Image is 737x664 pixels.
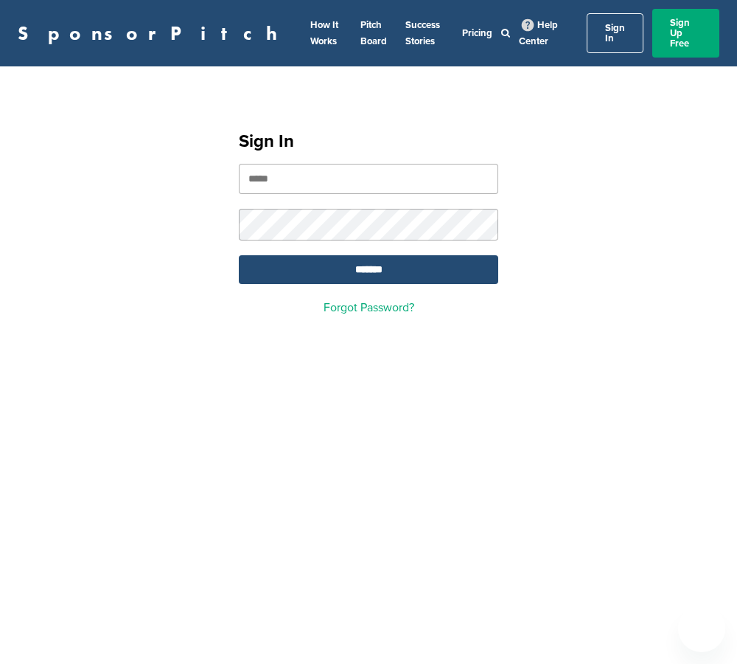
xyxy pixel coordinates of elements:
a: Success Stories [405,19,440,47]
a: Pricing [462,27,492,39]
a: Help Center [519,16,558,50]
a: SponsorPitch [18,24,287,43]
iframe: Button to launch messaging window [678,605,725,652]
a: Sign Up Free [652,9,719,58]
h1: Sign In [239,128,498,155]
a: How It Works [310,19,338,47]
a: Pitch Board [360,19,387,47]
a: Forgot Password? [324,300,414,315]
a: Sign In [587,13,643,53]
